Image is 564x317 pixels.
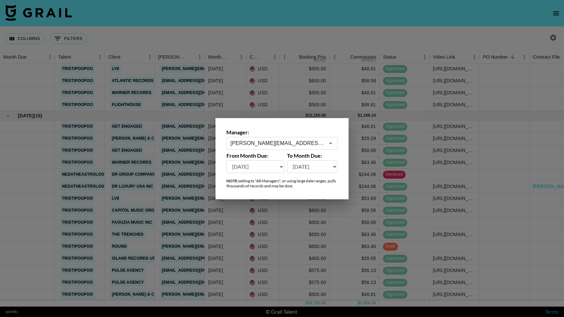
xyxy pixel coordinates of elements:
label: From Month Due: [226,152,284,159]
label: Manager: [226,129,338,136]
strong: NOTE: [226,178,238,183]
button: Open [326,139,335,148]
label: To Month Due: [287,152,338,159]
div: setting to "All Managers", or using large date ranges, pulls thousands of records and may be slow. [226,178,338,188]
